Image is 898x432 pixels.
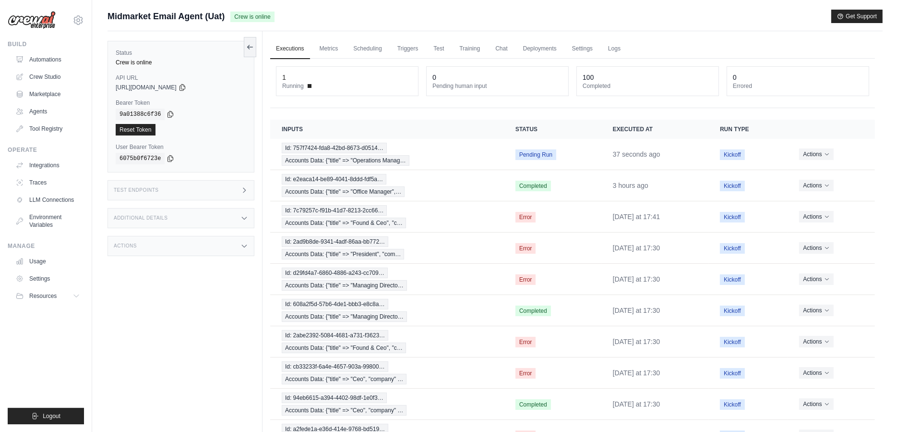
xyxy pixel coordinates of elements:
span: Id: 2abe2392-5084-4681-a731-f3623… [282,330,388,341]
a: Crew Studio [12,69,84,85]
a: Usage [12,254,84,269]
button: Actions for execution [799,398,833,410]
a: View execution details for Id [282,299,492,322]
a: Settings [566,39,599,59]
span: Running [282,82,304,90]
span: Kickoff [720,306,745,316]
th: Executed at [601,120,708,139]
a: View execution details for Id [282,205,492,228]
time: September 11, 2025 at 17:30 PDT [613,369,660,377]
a: Training [454,39,486,59]
span: Kickoff [720,274,745,285]
a: Automations [12,52,84,67]
button: Actions for execution [799,336,833,347]
a: Agents [12,104,84,119]
a: Scheduling [347,39,387,59]
div: Operate [8,146,84,154]
dt: Pending human input [432,82,563,90]
code: 6075b0f6723e [116,153,165,164]
span: Kickoff [720,399,745,410]
span: Accounts Data: {"title" => "Operations Manag… [282,155,409,166]
span: Error [515,274,536,285]
span: Id: cb33233f-6a4e-4657-903a-99800… [282,361,388,372]
span: Id: e2eaca14-be89-4041-8ddd-fdf5a… [282,174,386,185]
button: Logout [8,408,84,424]
a: View execution details for Id [282,174,492,197]
span: Accounts Data: {"title" => "Office Manager",… [282,186,405,197]
th: Inputs [270,120,504,139]
span: Id: 7c79257c-f91b-41d7-8213-2cc66… [282,205,387,216]
time: September 16, 2025 at 14:35 PDT [613,150,660,158]
a: Executions [270,39,310,59]
a: Chat [490,39,513,59]
span: Accounts Data: {"title" => "Managing Directo… [282,280,407,291]
a: View execution details for Id [282,143,492,166]
span: Resources [29,292,57,300]
a: Reset Token [116,124,156,136]
span: Error [515,337,536,347]
span: Kickoff [720,337,745,347]
span: Completed [515,399,551,410]
a: Deployments [517,39,563,59]
div: Manage [8,242,84,250]
span: Completed [515,181,551,191]
dt: Errored [733,82,863,90]
code: 9a01388c6f36 [116,109,165,120]
a: Tool Registry [12,121,84,136]
span: Accounts Data: {"title" => "Ceo", "company" … [282,405,407,416]
span: Kickoff [720,181,745,191]
button: Resources [12,288,84,304]
span: Completed [515,306,551,316]
span: Id: 608a2f5d-57b6-4de1-bbb3-e8c8a… [282,299,388,309]
span: Error [515,243,536,254]
button: Actions for execution [799,180,833,191]
span: Logout [43,412,60,420]
a: Triggers [392,39,424,59]
button: Actions for execution [799,211,833,222]
label: User Bearer Token [116,143,246,151]
a: Marketplace [12,86,84,102]
time: September 11, 2025 at 17:30 PDT [613,244,660,252]
button: Get Support [831,10,883,23]
th: Status [504,120,601,139]
a: View execution details for Id [282,361,492,384]
span: Crew is online [230,12,274,22]
button: Actions for execution [799,148,833,160]
div: 100 [583,73,594,82]
a: View execution details for Id [282,330,492,353]
div: 0 [432,73,436,82]
span: [URL][DOMAIN_NAME] [116,84,177,91]
time: September 11, 2025 at 17:30 PDT [613,338,660,346]
a: Settings [12,271,84,286]
h3: Additional Details [114,215,168,221]
time: September 11, 2025 at 17:30 PDT [613,275,660,283]
span: Kickoff [720,243,745,254]
span: Id: d29fd4a7-6860-4886-a243-cc709… [282,268,388,278]
div: Build [8,40,84,48]
a: View execution details for Id [282,268,492,291]
div: 0 [733,73,737,82]
span: Accounts Data: {"title" => "Managing Directo… [282,311,407,322]
span: Accounts Data: {"title" => "Ceo", "company" … [282,374,407,384]
span: Kickoff [720,212,745,222]
a: LLM Connections [12,192,84,208]
span: Id: 2ad9b8de-9341-4adf-86aa-bb772… [282,236,388,247]
label: Bearer Token [116,99,246,107]
time: September 11, 2025 at 17:30 PDT [613,307,660,314]
span: Accounts Data: {"title" => "Found & Ceo", "c… [282,218,406,228]
span: Accounts Data: {"title" => "President", "com… [282,249,404,259]
button: Actions for execution [799,273,833,285]
span: Pending Run [515,149,556,160]
span: Id: 757f7424-fda8-42bd-8673-d0514… [282,143,387,153]
span: Error [515,212,536,222]
img: Logo [8,11,56,29]
span: Accounts Data: {"title" => "Found & Ceo", "c… [282,343,406,353]
button: Actions for execution [799,305,833,316]
dt: Completed [583,82,713,90]
label: Status [116,49,246,57]
h3: Test Endpoints [114,187,159,193]
button: Actions for execution [799,367,833,379]
span: Kickoff [720,368,745,379]
th: Run Type [708,120,788,139]
a: View execution details for Id [282,393,492,416]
